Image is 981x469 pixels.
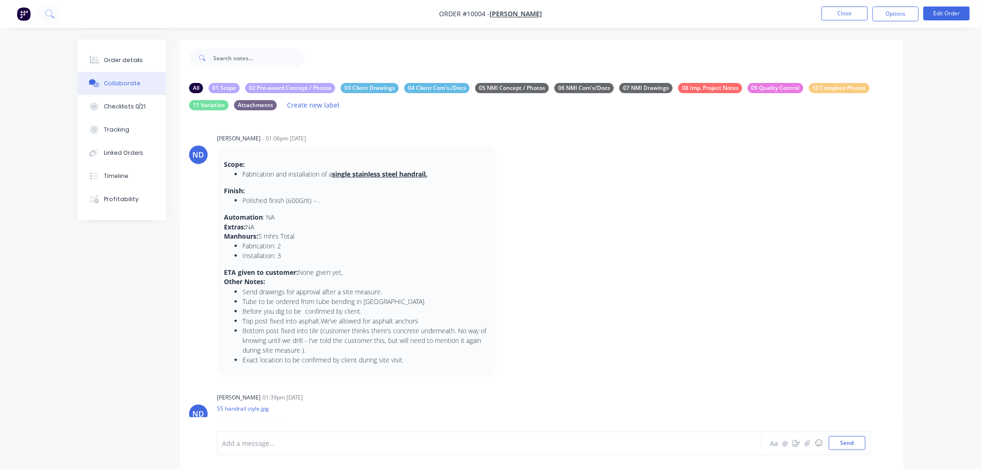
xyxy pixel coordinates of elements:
div: ND [193,408,204,419]
strong: Other Notes: [224,277,265,286]
div: 06 NMI Com's/Docs [554,83,614,93]
div: - 01:06pm [DATE] [262,134,306,143]
li: Fabrication and installation of a [242,169,490,179]
div: [PERSON_NAME] [217,134,261,143]
p: NA [224,222,490,232]
p: SS handrail style.jpg [217,405,293,412]
div: All [189,83,203,93]
strong: Finish: [224,186,245,195]
button: ☺ [813,437,824,449]
div: Timeline [104,172,128,180]
div: 11 Variation [189,100,229,110]
div: 04 Client Com's./Docs [404,83,470,93]
li: Fabrication: 2 [242,241,490,251]
div: 02 Pre-award Concept / Photos [245,83,335,93]
div: Attachments [234,100,277,110]
div: 05 NMI Concept / Photos [475,83,549,93]
button: Checklists 0/21 [78,95,166,118]
div: Collaborate [104,79,140,88]
button: Order details [78,49,166,72]
button: Create new label [282,99,344,111]
strong: Scope: [224,160,245,169]
a: [PERSON_NAME] [490,10,542,19]
li: Installation: 3 [242,251,490,260]
li: Bottom post fixed into tile (customer thinks there’s concrete underneath. No way of knowing until... [242,326,490,355]
button: Options [873,6,919,21]
span: Order #10004 - [439,10,490,19]
div: 01 Scope [209,83,240,93]
li: Send drawings for approval after a site measure. [242,287,490,297]
button: Linked Orders [78,141,166,165]
button: Close [822,6,868,20]
div: 10 Complete Photos [809,83,870,93]
button: @ [780,437,791,449]
button: Aa [769,437,780,449]
li: Top post fixed into asphalt.We’ve allowed for asphalt anchors [242,316,490,326]
div: [PERSON_NAME] [217,393,261,402]
p: : NA [224,213,490,222]
div: 03 Client Drawings [341,83,399,93]
button: Profitability [78,188,166,211]
li: Exact location to be confirmed by client during site visit. [242,355,490,365]
div: Profitability [104,195,139,203]
strong: Extras: [224,222,246,231]
strong: Automation [224,213,263,222]
img: Factory [17,7,31,21]
div: Linked Orders [104,149,144,157]
div: 07 NMI Drawings [619,83,673,93]
strong: single stainless steel handrail. [332,170,427,178]
strong: ETA given to customer: [224,268,298,277]
input: Search notes... [213,49,305,67]
button: Send [829,436,866,450]
strong: Manhours: [224,232,258,241]
li: Before you dig to be confirmed by client. [242,306,490,316]
p: None given yet, [224,268,490,277]
div: 09 Quality Control [748,83,803,93]
li: Tube to be ordered from tube bending in [GEOGRAPHIC_DATA]. [242,297,490,306]
button: Edit Order [924,6,970,20]
button: Tracking [78,118,166,141]
div: 08 Imp. Project Notes [678,83,742,93]
div: 01:39pm [DATE] [262,393,303,402]
div: ND [193,149,204,160]
li: Polished finish (600Grit) – . [242,196,490,205]
button: Collaborate [78,72,166,95]
div: Order details [104,56,143,64]
button: Timeline [78,165,166,188]
div: Checklists 0/21 [104,102,146,111]
div: Tracking [104,126,129,134]
p: 5 mhrs Total [224,232,490,241]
